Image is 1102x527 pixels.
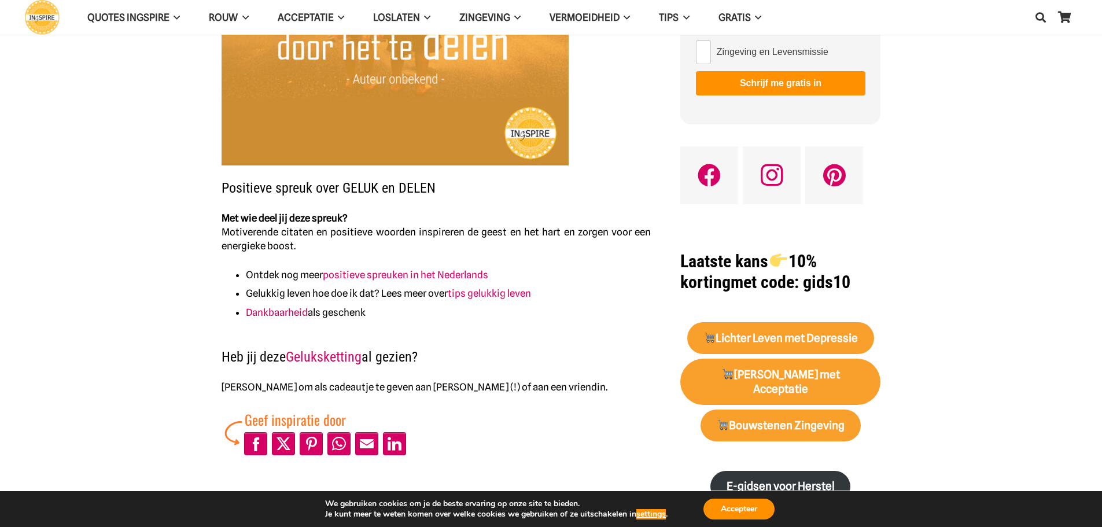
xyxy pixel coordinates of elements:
a: Pin to Pinterest [300,432,323,455]
li: als geschenk [246,305,651,319]
a: ZingevingZingeving Menu [445,3,535,32]
span: Zingeving en Levensmissie [717,45,828,59]
a: Pinterest [805,146,863,204]
a: E-gidsen voor Herstel [710,471,850,503]
strong: [PERSON_NAME] met Acceptatie [721,368,840,396]
li: Email This [353,430,381,458]
button: settings [636,509,666,519]
a: 🛒Bouwstenen Zingeving [701,410,861,441]
span: TIPS [659,12,679,23]
li: Ontdek nog meer [246,268,651,282]
p: [PERSON_NAME] om als cadeautje te geven aan [PERSON_NAME] (!) of aan een vriendin. [222,380,651,394]
a: Facebook [680,146,738,204]
img: 🛒 [704,332,715,343]
a: Zoeken [1029,3,1052,32]
strong: Bouwstenen Zingeving [717,419,845,432]
li: LinkedIn [381,430,408,458]
a: ROUWROUW Menu [194,3,263,32]
span: TIPS Menu [679,3,689,32]
span: Zingeving [459,12,510,23]
a: Share to Facebook [244,432,267,455]
img: 🛒 [722,368,733,379]
strong: Lichter Leven met Depressie [703,331,858,345]
button: Schrijf me gratis in [696,71,865,95]
p: Motiverende citaten en positieve woorden inspireren de geest en het hart en zorgen voor een energ... [222,211,651,253]
a: Dankbaarheid [246,307,308,318]
a: AcceptatieAcceptatie Menu [263,3,359,32]
p: Je kunt meer te weten komen over welke cookies we gebruiken of ze uitschakelen in . [325,509,668,519]
li: Facebook [242,430,270,458]
button: Accepteer [703,499,775,519]
span: Loslaten [373,12,420,23]
a: tips gelukkig leven [448,288,531,299]
strong: Met wie deel jij deze spreuk? [222,212,348,224]
span: GRATIS [718,12,751,23]
span: Acceptatie Menu [334,3,344,32]
span: VERMOEIDHEID [550,12,620,23]
span: ROUW [209,12,238,23]
a: QUOTES INGSPIREQUOTES INGSPIRE Menu [73,3,194,32]
span: QUOTES INGSPIRE [87,12,169,23]
input: Zingeving en Levensmissie [696,40,711,64]
h2: Positieve spreuk over GELUK en DELEN [222,165,651,197]
p: We gebruiken cookies om je de beste ervaring op onze site te bieden. [325,499,668,509]
span: Loslaten Menu [420,3,430,32]
strong: Laatste kans 10% korting [680,251,816,292]
span: Zingeving Menu [510,3,521,32]
a: TIPSTIPS Menu [644,3,703,32]
a: Geluksketting [286,349,362,365]
a: 🛒[PERSON_NAME] met Acceptatie [680,359,880,405]
a: positieve spreuken in het Nederlands [323,269,488,281]
div: Geef inspiratie door [245,409,408,430]
a: GRATISGRATIS Menu [704,3,776,32]
li: WhatsApp [325,430,353,458]
h2: Heb jij deze al gezien? [222,334,651,365]
h1: met code: gids10 [680,251,880,293]
span: QUOTES INGSPIRE Menu [169,3,180,32]
span: VERMOEIDHEID Menu [620,3,630,32]
span: Acceptatie [278,12,334,23]
li: Gelukkig leven hoe doe ik dat? Lees meer over [246,286,651,300]
img: 🛒 [717,419,728,430]
img: 👉 [770,252,787,269]
a: Post to X (Twitter) [272,432,295,455]
a: Share to LinkedIn [383,432,406,455]
a: Instagram [743,146,801,204]
a: Mail to Email This [355,432,378,455]
strong: E-gidsen voor Herstel [727,480,835,493]
li: Pinterest [297,430,325,458]
a: LoslatenLoslaten Menu [359,3,445,32]
a: Share to WhatsApp [327,432,351,455]
span: ROUW Menu [238,3,248,32]
li: X (Twitter) [270,430,297,458]
a: 🛒Lichter Leven met Depressie [687,322,874,354]
span: GRATIS Menu [751,3,761,32]
a: VERMOEIDHEIDVERMOEIDHEID Menu [535,3,644,32]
